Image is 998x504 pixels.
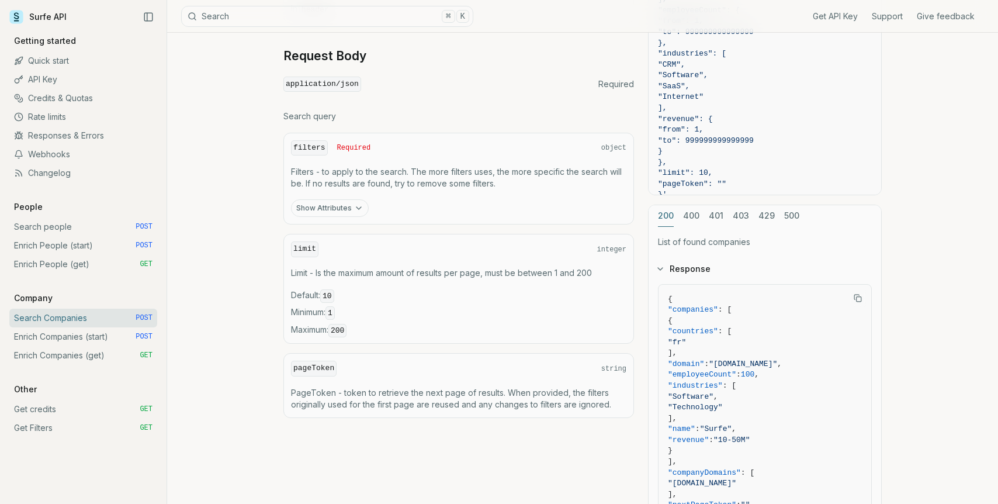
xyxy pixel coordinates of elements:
[733,205,749,227] button: 403
[741,370,754,379] span: 100
[668,348,677,357] span: ],
[283,111,634,122] p: Search query
[140,260,153,269] span: GET
[9,236,157,255] a: Enrich People (start) POST
[658,168,713,177] span: "limit": 10,
[668,403,723,412] span: "Technology"
[9,8,67,26] a: Surfe API
[9,309,157,327] a: Search Companies POST
[849,289,867,307] button: Copy Text
[668,479,736,488] span: "[DOMAIN_NAME]"
[658,103,667,112] span: ],
[291,267,626,279] p: Limit - Is the maximum amount of results per page, must be between 1 and 200
[658,60,685,69] span: "CRM",
[709,360,777,368] span: "[DOMAIN_NAME]"
[668,305,718,314] span: "companies"
[9,89,157,108] a: Credits & Quotas
[598,78,634,90] span: Required
[291,140,328,156] code: filters
[683,205,699,227] button: 400
[136,222,153,232] span: POST
[709,436,713,444] span: :
[709,205,723,227] button: 401
[668,381,723,390] span: "industries"
[732,424,736,433] span: ,
[713,392,718,401] span: ,
[291,361,337,377] code: pageToken
[649,254,881,284] button: Response
[658,115,713,123] span: "revenue": {
[291,387,626,410] p: PageToken - token to retrieve the next page of results. When provided, the filters originally use...
[741,468,754,477] span: : [
[668,316,673,325] span: {
[9,126,157,145] a: Responses & Errors
[668,338,686,347] span: "fr"
[337,143,371,153] span: Required
[917,11,975,22] a: Give feedback
[668,424,695,433] span: "name"
[658,179,726,188] span: "pageToken": ""
[291,166,626,189] p: Filters - to apply to the search. The more filters uses, the more specific the search will be. If...
[668,446,673,455] span: }
[723,381,736,390] span: : [
[9,201,47,213] p: People
[718,327,732,336] span: : [
[9,108,157,126] a: Rate limits
[9,51,157,70] a: Quick start
[9,145,157,164] a: Webhooks
[601,143,626,153] span: object
[9,419,157,437] a: Get Filters GET
[777,360,782,368] span: ,
[9,164,157,182] a: Changelog
[9,292,57,304] p: Company
[283,77,361,92] code: application/json
[713,436,750,444] span: "10-50M"
[320,289,334,303] code: 10
[784,205,799,227] button: 500
[291,306,626,319] span: Minimum :
[736,370,741,379] span: :
[658,92,704,101] span: "Internet"
[140,351,153,360] span: GET
[140,8,157,26] button: Collapse Sidebar
[136,241,153,250] span: POST
[597,245,626,254] span: integer
[291,241,318,257] code: limit
[442,10,455,23] kbd: ⌘
[9,327,157,346] a: Enrich Companies (start) POST
[283,48,366,64] a: Request Body
[658,190,667,199] span: }'
[658,71,708,80] span: "Software",
[658,39,667,47] span: },
[658,158,667,167] span: },
[9,35,81,47] p: Getting started
[668,327,718,336] span: "countries"
[668,457,677,466] span: ],
[718,305,732,314] span: : [
[758,205,775,227] button: 429
[601,364,626,374] span: string
[9,384,41,395] p: Other
[668,468,741,477] span: "companyDomains"
[291,199,369,217] button: Show Attributes
[9,400,157,419] a: Get credits GET
[700,424,732,433] span: "Surfe"
[704,360,709,368] span: :
[658,82,690,91] span: "SaaS",
[291,289,626,302] span: Default :
[658,147,663,156] span: }
[136,313,153,323] span: POST
[291,324,626,337] span: Maximum :
[668,490,677,499] span: ],
[325,306,335,320] code: 1
[9,70,157,89] a: API Key
[668,295,673,303] span: {
[813,11,858,22] a: Get API Key
[668,436,709,444] span: "revenue"
[668,370,736,379] span: "employeeCount"
[668,414,677,423] span: ],
[181,6,473,27] button: Search⌘K
[658,236,872,248] p: List of found companies
[754,370,759,379] span: ,
[9,346,157,365] a: Enrich Companies (get) GET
